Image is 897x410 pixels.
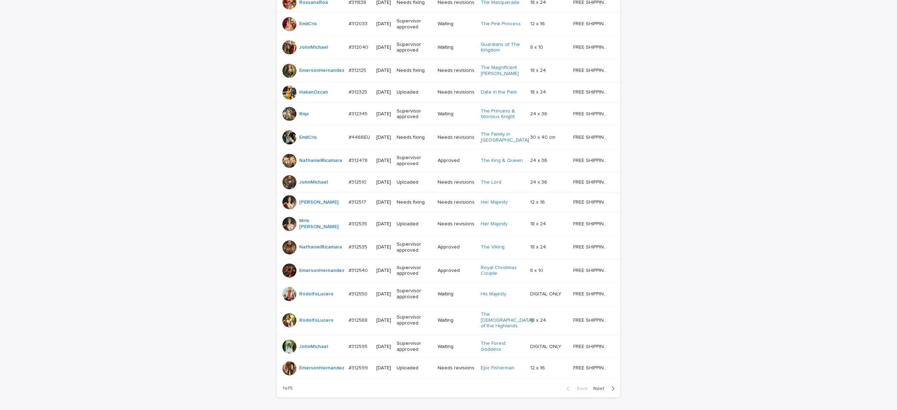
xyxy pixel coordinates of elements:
[438,221,475,227] p: Needs revisions
[376,158,391,164] p: [DATE]
[397,179,432,185] p: Uploaded
[573,316,610,323] p: FREE SHIPPING - preview in 1-2 business days, after your approval delivery will take 5-10 b.d.
[573,364,610,371] p: FREE SHIPPING - preview in 1-2 business days, after your approval delivery will take 5-10 b.d.
[397,108,432,120] p: Supervisor approved
[299,21,317,27] a: EmilCris
[277,380,298,397] p: 1 of 5
[397,365,432,371] p: Uploaded
[277,192,620,212] tr: [PERSON_NAME] #312517#312517 [DATE]Needs fixingNeeds revisionsHer Majesty 12 x 1612 x 16 FREE SHI...
[277,82,620,102] tr: HakanOzcan #312325#312325 [DATE]UploadedNeeds revisionsDate in the Park 18 x 2418 x 24 FREE SHIPP...
[376,179,391,185] p: [DATE]
[438,199,475,205] p: Needs revisions
[481,131,529,143] a: The Family in [GEOGRAPHIC_DATA]
[277,358,620,378] tr: EmersonHernandez #312599#312599 [DATE]UploadedNeeds revisionsEpic Fisherman 12 x 1612 x 16 FREE S...
[438,268,475,274] p: Approved
[481,89,517,95] a: Date in the Park
[299,89,328,95] a: HakanOzcan
[349,220,369,227] p: #312535
[277,12,620,36] tr: EmilCris #312033#312033 [DATE]Supervisor approvedWaitingThe Pink Princess 12 x 1612 x 16 FREE SHI...
[481,291,506,297] a: His Majesty
[481,244,505,250] a: The Viking
[376,111,391,117] p: [DATE]
[277,102,620,126] tr: Riqs #312345#312345 [DATE]Supervisor approvedWaitingThe Princess & Glorious Knight 24 x 3624 x 36...
[530,20,546,27] p: 12 x 16
[349,290,369,297] p: #312550
[573,110,610,117] p: FREE SHIPPING - preview in 1-2 business days, after your approval delivery will take 5-10 b.d.
[376,45,391,50] p: [DATE]
[561,385,590,392] button: Back
[349,198,368,205] p: #312517
[530,220,547,227] p: 18 x 24
[299,135,317,141] a: EmilCris
[299,268,344,274] a: EmersonHernandez
[376,199,391,205] p: [DATE]
[376,365,391,371] p: [DATE]
[530,66,547,74] p: 18 x 24
[530,133,557,141] p: 30 x 40 cm
[481,365,514,371] a: Epic Fisherman
[376,221,391,227] p: [DATE]
[277,335,620,358] tr: JohnMichael #312595#312595 [DATE]Supervisor approvedWaitingThe Forest Goddess DIGITAL ONLYDIGITAL...
[397,288,432,300] p: Supervisor approved
[277,212,620,236] tr: Mrm [PERSON_NAME] #312535#312535 [DATE]UploadedNeeds revisionsHer Majesty 18 x 2418 x 24 FREE SHI...
[277,149,620,172] tr: NathanielRicamara #312478#312478 [DATE]Supervisor approvedApprovedThe King & Queen 24 x 3624 x 36...
[481,341,525,353] a: The Forest Goddess
[349,342,369,350] p: #312595
[573,66,610,74] p: FREE SHIPPING - preview in 1-2 business days, after your approval delivery will take 5-10 b.d.
[299,218,343,230] a: Mrm [PERSON_NAME]
[438,89,475,95] p: Needs revisions
[438,291,475,297] p: Waiting
[349,266,369,274] p: #312540
[530,290,563,297] p: DIGITAL ONLY
[590,385,620,392] button: Next
[349,316,369,323] p: #312568
[593,386,609,391] span: Next
[481,21,521,27] a: The Pink Princess
[573,266,610,274] p: FREE SHIPPING - preview in 1-2 business days, after your approval delivery will take 5-10 b.d.
[376,291,391,297] p: [DATE]
[299,291,334,297] a: RodolfoLucero
[397,18,432,30] p: Supervisor approved
[299,365,344,371] a: EmersonHernandez
[349,110,369,117] p: #312345
[277,126,620,149] tr: EmilCris #4466EU#4466EU [DATE]Needs fixingNeeds revisionsThe Family in [GEOGRAPHIC_DATA] 30 x 40 ...
[438,158,475,164] p: Approved
[397,155,432,167] p: Supervisor approved
[481,312,533,329] a: The [DEMOGRAPHIC_DATA] of the Highlands
[299,317,334,323] a: RodolfoLucero
[573,43,610,50] p: FREE SHIPPING - preview in 1-2 business days, after your approval delivery will take 5-10 b.d.
[397,314,432,326] p: Supervisor approved
[397,341,432,353] p: Supervisor approved
[376,268,391,274] p: [DATE]
[530,110,549,117] p: 24 x 36
[530,243,547,250] p: 18 x 24
[530,364,546,371] p: 12 x 16
[349,364,369,371] p: #312599
[299,45,328,50] a: JohnMichael
[376,68,391,74] p: [DATE]
[277,236,620,259] tr: NathanielRicamara #312535#312535 [DATE]Supervisor approvedApprovedThe Viking 18 x 2418 x 24 FREE ...
[530,88,547,95] p: 18 x 24
[481,265,525,277] a: Royal Christmas Couple
[397,42,432,54] p: Supervisor approved
[438,179,475,185] p: Needs revisions
[573,133,610,141] p: FREE SHIPPING - preview in 1-2 business days, after your approval delivery will take 6-10 busines...
[530,266,545,274] p: 8 x 10
[481,158,523,164] a: The King & Queen
[277,259,620,282] tr: EmersonHernandez #312540#312540 [DATE]Supervisor approvedApprovedRoyal Christmas Couple 8 x 108 x...
[349,156,369,164] p: #312478
[277,172,620,192] tr: JohnMichael #312510#312510 [DATE]UploadedNeeds revisionsThe Lord 24 x 3624 x 36 FREE SHIPPING - p...
[530,316,547,323] p: 18 x 24
[573,198,610,205] p: FREE SHIPPING - preview in 1-2 business days, after your approval delivery will take 5-10 b.d.
[349,243,369,250] p: #312535
[349,20,369,27] p: #312033
[397,221,432,227] p: Uploaded
[277,36,620,59] tr: JohnMichael #312040#312040 [DATE]Supervisor approvedWaitingGuardians of The Kingdom 8 x 108 x 10 ...
[481,221,508,227] a: Her Majesty
[299,68,344,74] a: EmersonHernandez
[573,20,610,27] p: FREE SHIPPING - preview in 1-2 business days, after your approval delivery will take 5-10 b.d.
[299,199,338,205] a: [PERSON_NAME]
[299,111,309,117] a: Riqs
[397,265,432,277] p: Supervisor approved
[397,135,432,141] p: Needs fixing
